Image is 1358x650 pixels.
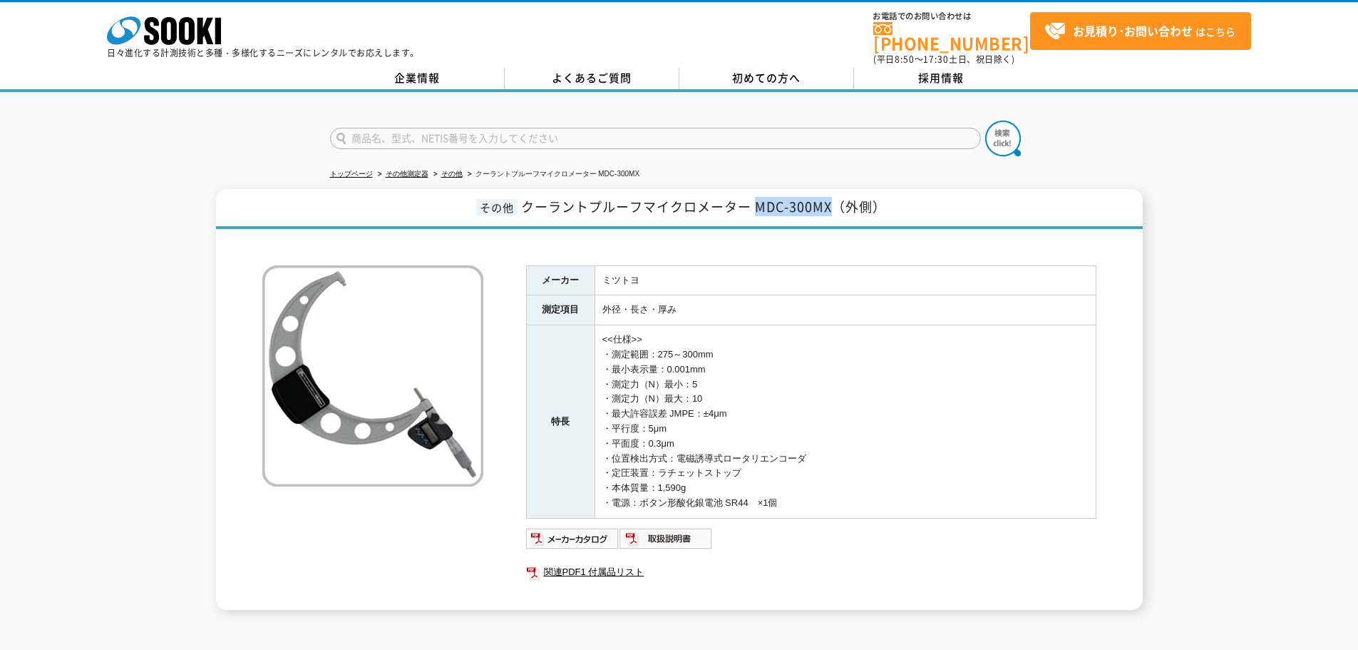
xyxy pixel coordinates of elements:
a: 採用情報 [854,68,1029,89]
a: [PHONE_NUMBER] [873,22,1030,51]
a: 取扱説明書 [619,537,713,547]
span: (平日 ～ 土日、祝日除く) [873,53,1014,66]
p: 日々進化する計測技術と多種・多様化するニーズにレンタルでお応えします。 [107,49,419,57]
td: ミツトヨ [595,265,1096,295]
img: btn_search.png [985,121,1021,156]
a: よくあるご質問 [505,68,679,89]
img: クーラントプルーフマイクロメーター MDC-300MX [262,265,483,487]
img: メーカーカタログ [526,527,619,550]
span: クーラントプルーフマイクロメーター MDC-300MX（外側） [521,197,886,216]
img: 取扱説明書 [619,527,713,550]
span: 17:30 [923,53,949,66]
a: その他測定器 [386,170,428,178]
li: クーラントプルーフマイクロメーター MDC-300MX [465,167,640,182]
span: お電話でのお問い合わせは [873,12,1030,21]
a: 関連PDF1 付属品リスト [526,563,1096,582]
a: メーカーカタログ [526,537,619,547]
th: 特長 [526,325,595,519]
span: その他 [476,199,518,215]
a: お見積り･お問い合わせはこちら [1030,12,1251,50]
th: 測定項目 [526,295,595,325]
input: 商品名、型式、NETIS番号を入力してください [330,128,981,149]
a: その他 [441,170,463,178]
a: トップページ [330,170,373,178]
span: 初めての方へ [732,70,801,86]
span: はこちら [1044,21,1235,42]
strong: お見積り･お問い合わせ [1073,22,1193,39]
a: 企業情報 [330,68,505,89]
td: 外径・長さ・厚み [595,295,1096,325]
span: 8:50 [895,53,915,66]
a: 初めての方へ [679,68,854,89]
td: <<仕様>> ・測定範囲：275～300mm ・最小表示量：0.001mm ・測定力（N）最小：5 ・測定力（N）最大：10 ・最大許容誤差 JMPE：±4μm ・平行度：5μm ・平面度：0.... [595,325,1096,519]
th: メーカー [526,265,595,295]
